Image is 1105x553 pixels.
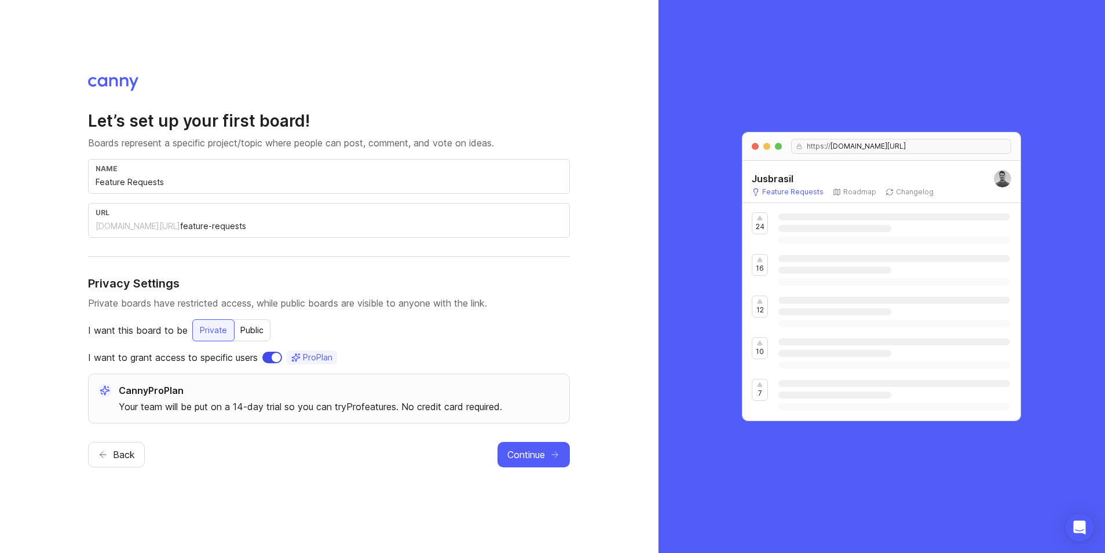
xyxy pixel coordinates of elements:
[119,384,502,397] h5: Canny Pro Plan
[896,187,934,197] p: Changelog
[762,187,824,197] p: Feature Requests
[497,442,570,467] button: Continue
[756,305,764,315] p: 12
[756,264,764,273] p: 16
[96,220,180,232] div: [DOMAIN_NAME][URL]
[192,319,235,341] button: Private
[994,170,1011,187] img: Alan Dias
[113,448,135,462] span: Back
[752,172,793,186] h5: Jusbrasil
[88,323,188,337] p: I want this board to be
[802,142,830,151] span: https://
[88,77,138,91] img: Canny logo
[756,347,764,356] p: 10
[303,352,332,363] span: Pro Plan
[507,448,545,462] span: Continue
[88,296,570,310] p: Private boards have restricted access, while public boards are visible to anyone with the link.
[233,320,270,341] div: Public
[756,222,764,231] p: 24
[96,164,562,173] div: name
[830,142,906,151] span: [DOMAIN_NAME][URL]
[119,400,502,414] p: Your team will be put on a 14-day trial so you can try Pro features. No credit card required.
[1066,514,1093,541] div: Open Intercom Messenger
[88,351,258,364] p: I want to grant access to specific users
[88,136,570,150] p: Boards represent a specific project/topic where people can post, comment, and vote on ideas.
[96,208,562,217] div: url
[88,275,570,292] h4: Privacy Settings
[88,442,145,467] button: Back
[96,176,562,189] input: e.g. Feature Requests
[233,319,270,341] button: Public
[758,389,762,398] p: 7
[843,187,876,197] p: Roadmap
[88,110,570,131] h2: Let’s set up your first board!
